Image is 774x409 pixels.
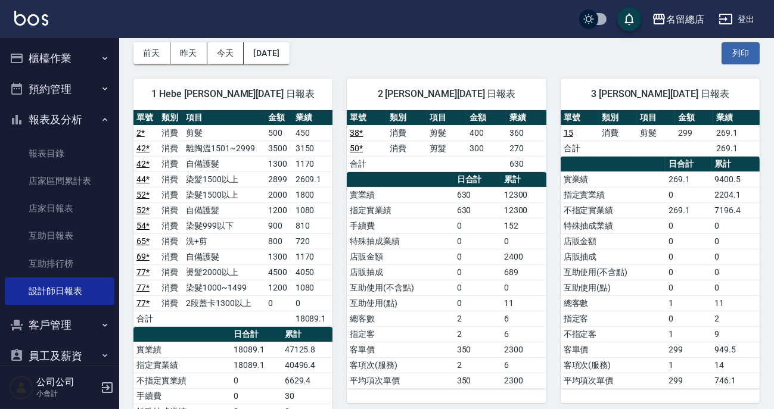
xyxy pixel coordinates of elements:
[5,43,114,74] button: 櫃檯作業
[293,218,333,233] td: 810
[666,280,712,295] td: 0
[265,295,293,311] td: 0
[561,295,666,311] td: 總客數
[293,249,333,264] td: 1170
[183,218,265,233] td: 染髮999以下
[293,295,333,311] td: 0
[501,218,546,233] td: 152
[501,373,546,388] td: 2300
[158,202,184,218] td: 消費
[712,280,760,295] td: 0
[501,295,546,311] td: 11
[293,171,333,187] td: 2609.1
[183,156,265,171] td: 自備護髮
[347,218,453,233] td: 手續費
[561,233,666,249] td: 店販金額
[561,110,599,126] th: 單號
[133,373,231,388] td: 不指定實業績
[158,125,184,141] td: 消費
[454,233,501,249] td: 0
[454,342,501,357] td: 350
[148,88,318,100] span: 1 Hebe [PERSON_NAME][DATE] 日報表
[467,141,506,156] td: 300
[722,42,760,64] button: 列印
[427,141,467,156] td: 剪髮
[158,171,184,187] td: 消費
[666,157,712,172] th: 日合計
[293,141,333,156] td: 3150
[347,326,453,342] td: 指定客
[561,218,666,233] td: 特殊抽成業績
[561,311,666,326] td: 指定客
[293,110,333,126] th: 業績
[713,125,760,141] td: 269.1
[714,8,760,30] button: 登出
[265,156,293,171] td: 1300
[265,233,293,249] td: 800
[347,172,546,389] table: a dense table
[244,42,289,64] button: [DATE]
[347,295,453,311] td: 互助使用(點)
[183,233,265,249] td: 洗+剪
[183,187,265,202] td: 染髮1500以上
[561,342,666,357] td: 客單價
[712,342,760,357] td: 949.5
[293,280,333,295] td: 1080
[347,187,453,202] td: 實業績
[501,326,546,342] td: 6
[282,373,333,388] td: 6629.4
[36,376,97,388] h5: 公司公司
[506,141,546,156] td: 270
[454,311,501,326] td: 2
[454,172,501,188] th: 日合計
[347,202,453,218] td: 指定實業績
[561,249,666,264] td: 店販抽成
[14,11,48,26] img: Logo
[454,187,501,202] td: 630
[158,264,184,280] td: 消費
[158,249,184,264] td: 消費
[265,280,293,295] td: 1200
[387,125,427,141] td: 消費
[282,388,333,404] td: 30
[454,373,501,388] td: 350
[454,249,501,264] td: 0
[666,187,712,202] td: 0
[506,156,546,171] td: 630
[561,202,666,218] td: 不指定實業績
[265,249,293,264] td: 1300
[347,156,387,171] td: 合計
[158,110,184,126] th: 類別
[666,202,712,218] td: 269.1
[501,342,546,357] td: 2300
[183,202,265,218] td: 自備護髮
[501,264,546,280] td: 689
[712,157,760,172] th: 累計
[637,110,675,126] th: 項目
[347,264,453,280] td: 店販抽成
[713,110,760,126] th: 業績
[361,88,531,100] span: 2 [PERSON_NAME][DATE] 日報表
[506,110,546,126] th: 業績
[712,218,760,233] td: 0
[183,249,265,264] td: 自備護髮
[666,357,712,373] td: 1
[133,357,231,373] td: 指定實業績
[158,218,184,233] td: 消費
[387,110,427,126] th: 類別
[5,104,114,135] button: 報表及分析
[712,171,760,187] td: 9400.5
[265,187,293,202] td: 2000
[183,295,265,311] td: 2段蓋卡1300以上
[637,125,675,141] td: 剪髮
[265,141,293,156] td: 3500
[265,264,293,280] td: 4500
[347,280,453,295] td: 互助使用(不含點)
[713,141,760,156] td: 269.1
[5,74,114,105] button: 預約管理
[427,110,467,126] th: 項目
[501,172,546,188] th: 累計
[293,233,333,249] td: 720
[666,249,712,264] td: 0
[207,42,244,64] button: 今天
